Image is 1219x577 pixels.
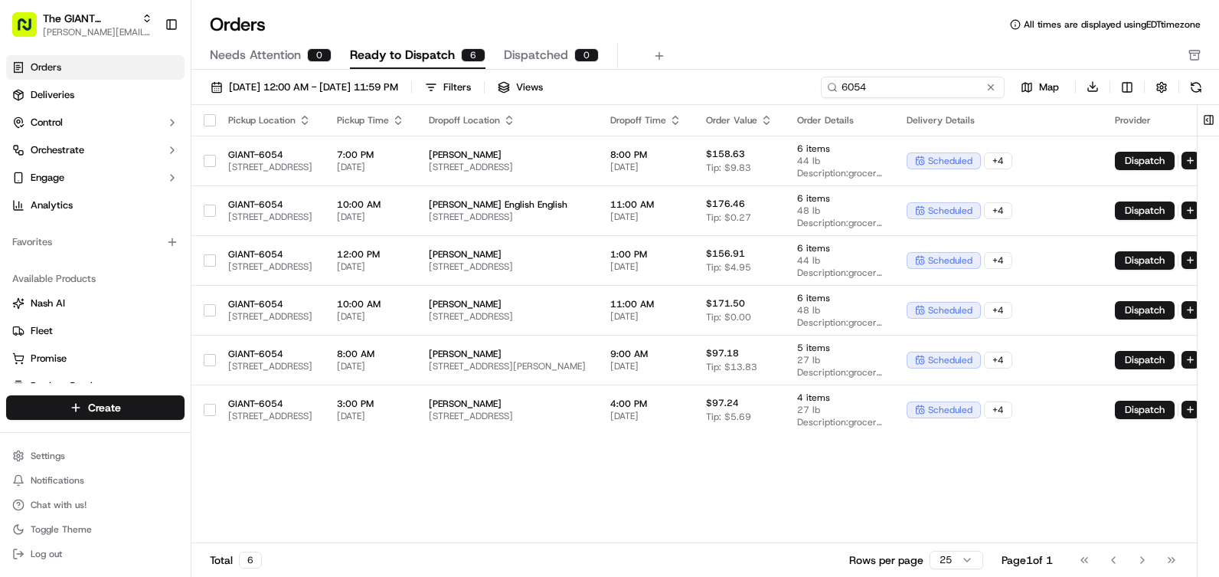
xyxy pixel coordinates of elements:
[797,155,882,167] span: 44 lb
[516,80,543,94] span: Views
[88,400,121,415] span: Create
[337,310,404,323] span: [DATE]
[6,193,185,218] a: Analytics
[15,61,279,86] p: Welcome 👋
[797,316,882,329] span: Description: grocery bags
[797,254,882,267] span: 44 lb
[706,162,751,174] span: Tip: $9.83
[6,445,185,467] button: Settings
[610,398,681,410] span: 4:00 PM
[228,211,312,223] span: [STREET_ADDRESS]
[797,292,882,304] span: 6 items
[204,77,405,98] button: [DATE] 12:00 AM - [DATE] 11:59 PM
[6,110,185,135] button: Control
[337,248,404,261] span: 12:00 PM
[797,392,882,404] span: 4 items
[429,298,586,310] span: [PERSON_NAME]
[210,46,301,64] span: Needs Attention
[610,149,681,161] span: 8:00 PM
[928,304,972,316] span: scheduled
[610,348,681,360] span: 9:00 AM
[337,298,404,310] span: 10:00 AM
[129,224,142,236] div: 💻
[31,143,84,157] span: Orchestrate
[984,202,1012,219] div: + 4
[6,267,185,291] div: Available Products
[1115,401,1175,419] button: Dispatch
[31,548,62,560] span: Log out
[239,552,262,569] div: 6
[984,402,1012,418] div: + 4
[6,519,185,540] button: Toggle Theme
[706,361,757,373] span: Tip: $13.83
[928,205,972,217] span: scheduled
[228,248,312,261] span: GIANT-6054
[228,298,312,310] span: GIANT-6054
[429,310,586,323] span: [STREET_ADDRESS]
[260,151,279,169] button: Start new chat
[210,12,266,37] h1: Orders
[145,222,246,238] span: API Documentation
[574,48,599,62] div: 0
[928,254,972,267] span: scheduled
[31,116,63,129] span: Control
[984,352,1012,369] div: + 4
[610,310,681,323] span: [DATE]
[31,61,61,74] span: Orders
[228,398,312,410] span: GIANT-6054
[1039,80,1059,94] span: Map
[706,297,745,310] span: $171.50
[429,149,586,161] span: [PERSON_NAME]
[797,143,882,155] span: 6 items
[31,171,64,185] span: Engage
[31,379,104,393] span: Product Catalog
[43,11,136,26] button: The GIANT Company
[228,348,312,360] span: GIANT-6054
[797,267,882,279] span: Description: grocery bags
[429,398,586,410] span: [PERSON_NAME]
[706,248,745,260] span: $156.91
[6,543,185,565] button: Log out
[12,324,178,338] a: Fleet
[706,198,745,210] span: $176.46
[984,252,1012,269] div: + 4
[1115,202,1175,220] button: Dispatch
[984,302,1012,319] div: + 4
[797,205,882,217] span: 48 lb
[228,161,312,173] span: [STREET_ADDRESS]
[429,114,586,126] div: Dropoff Location
[706,397,739,409] span: $97.24
[9,216,123,244] a: 📗Knowledge Base
[40,99,276,115] input: Got a question? Start typing here...
[12,352,178,366] a: Promise
[849,552,923,568] p: Rows per page
[337,261,404,273] span: [DATE]
[152,260,185,271] span: Pylon
[228,410,312,422] span: [STREET_ADDRESS]
[461,48,485,62] div: 6
[6,319,185,343] button: Fleet
[337,211,404,223] span: [DATE]
[6,470,185,491] button: Notifications
[31,222,117,238] span: Knowledge Base
[429,410,586,422] span: [STREET_ADDRESS]
[228,261,312,273] span: [STREET_ADDRESS]
[12,379,178,393] a: Product Catalog
[6,346,185,371] button: Promise
[210,552,262,569] div: Total
[229,80,398,94] span: [DATE] 12:00 AM - [DATE] 11:59 PM
[228,149,312,161] span: GIANT-6054
[797,192,882,205] span: 6 items
[6,55,185,80] a: Orders
[610,198,681,211] span: 11:00 AM
[797,354,882,366] span: 27 lb
[797,342,882,354] span: 5 items
[6,374,185,398] button: Product Catalog
[429,161,586,173] span: [STREET_ADDRESS]
[1002,552,1053,568] div: Page 1 of 1
[1115,152,1175,170] button: Dispatch
[610,211,681,223] span: [DATE]
[6,230,185,254] div: Favorites
[984,152,1012,169] div: + 4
